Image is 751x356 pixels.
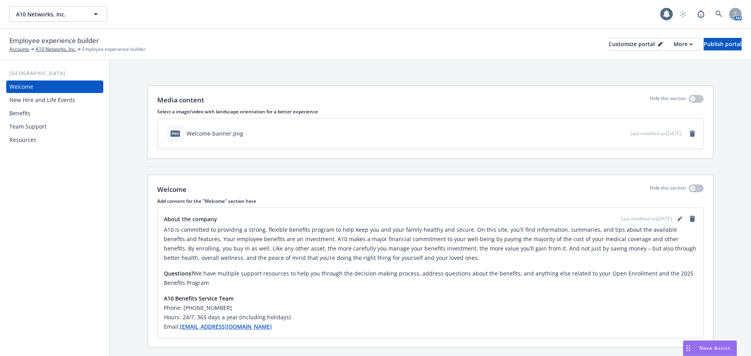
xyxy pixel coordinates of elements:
[180,323,272,330] a: [EMAIL_ADDRESS][DOMAIN_NAME]
[630,130,681,137] span: Last modified on [DATE]
[9,134,36,146] div: Resources
[9,6,107,22] button: A10 Networks, Inc.
[675,6,691,22] a: Start snowing
[6,120,103,133] a: Team Support
[9,120,47,133] div: Team Support
[9,107,31,120] div: Benefits
[157,184,187,195] p: Welcome
[664,38,702,50] button: More
[650,95,686,105] p: Hide this section
[9,81,33,93] div: Welcome
[164,295,234,302] strong: A10 Benefits Service Team
[9,36,99,46] span: Employee experience builder
[683,341,693,356] div: Drag to move
[704,38,742,50] button: Publish portal
[620,129,627,138] button: preview file
[157,198,704,204] p: Add content for the "Welcome" section here
[6,94,103,106] a: New Hire and Life Events
[164,269,697,288] p: We have multiple support resources to help you through the decision-making process, address quest...
[164,313,697,322] h6: Hours: 24/7, 365 days a year (including holidays)​
[164,270,194,277] strong: Questions?
[609,38,663,50] button: Customize portal
[683,340,737,356] button: Nova Assist
[6,70,103,77] div: [GEOGRAPHIC_DATA]
[9,94,75,106] div: New Hire and Life Events
[607,129,614,138] button: download file
[164,322,697,331] h6: Email:
[164,225,697,263] p: A10 is committed to providing a strong, flexible benefits program to help keep you and your famil...
[6,81,103,93] a: Welcome
[36,46,76,53] a: A10 Networks, Inc.
[82,46,146,53] span: Employee experience builder
[711,6,727,22] a: Search
[157,95,204,105] p: Media content
[164,215,217,223] span: About the company
[699,345,730,351] span: Nova Assist
[171,131,180,136] span: png
[688,214,697,224] a: remove
[16,10,84,18] span: A10 Networks, Inc.
[621,215,672,222] span: Last modified on [DATE]
[6,107,103,120] a: Benefits
[688,129,697,138] a: remove
[693,6,709,22] a: Report a Bug
[164,303,697,313] h6: Phone: [PHONE_NUMBER]
[157,108,704,115] p: Select a image/video with landscape orientation for a better experience
[674,38,693,50] div: More
[6,134,103,146] a: Resources
[675,214,685,224] a: editPencil
[650,184,686,195] p: Hide this section
[9,46,29,53] a: Accounts
[187,129,243,138] div: Welcome-banner.png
